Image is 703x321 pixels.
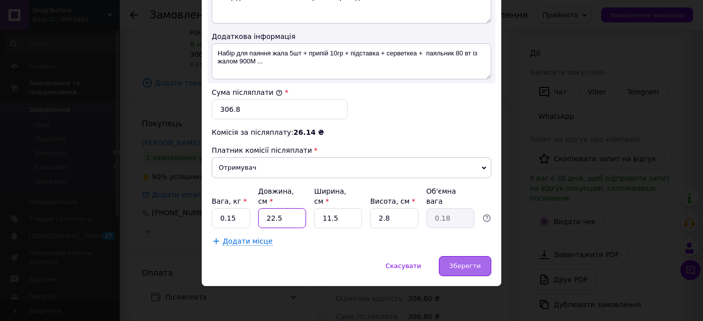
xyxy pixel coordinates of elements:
textarea: Набір для паяння жала 5шт + припій 10гр + підставка + серветкеа + паяльник 80 вт із жалом 900M ... [212,43,491,79]
span: 26.14 ₴ [294,128,324,136]
span: Скасувати [385,262,421,270]
div: Об'ємна вага [426,186,474,206]
label: Вага, кг [212,197,247,205]
span: Зберегти [449,262,481,270]
div: Додаткова інформація [212,31,491,41]
span: Платник комісії післяплати [212,146,312,154]
label: Висота, см [370,197,415,205]
div: Комісія за післяплату: [212,127,491,137]
label: Сума післяплати [212,88,283,96]
span: Отримувач [212,157,491,178]
label: Довжина, см [258,187,294,205]
label: Ширина, см [314,187,346,205]
span: Додати місце [223,237,273,246]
